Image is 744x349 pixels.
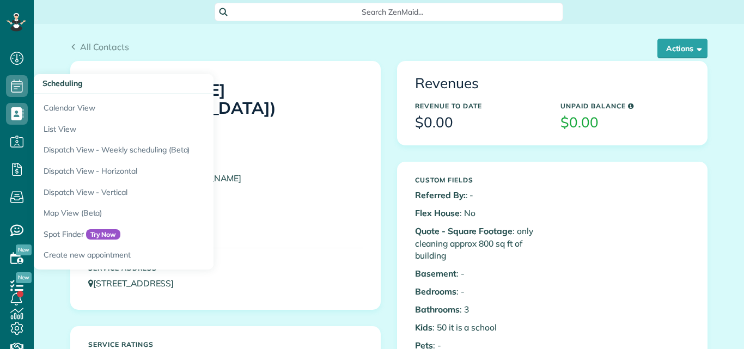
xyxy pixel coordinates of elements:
a: Create new appointment [34,244,306,270]
button: Actions [657,39,708,58]
span: New [16,272,32,283]
p: : - [415,285,544,298]
p: Google [88,213,363,226]
span: New [16,244,32,255]
span: Scheduling [42,78,83,88]
h5: Revenue to Date [415,102,544,109]
h3: Revenues [415,76,690,91]
h5: Marketing Source [88,201,363,208]
a: Dispatch View - Weekly scheduling (Beta) [34,139,306,161]
h3: $0.00 [415,115,544,131]
b: Bathrooms [415,304,460,315]
h5: Service ratings [88,341,363,348]
a: List View [34,119,306,140]
a: Map View (Beta) [34,203,306,224]
h1: [PERSON_NAME] ([GEOGRAPHIC_DATA]) [88,81,363,137]
a: Calendar View [34,94,306,119]
h5: Custom Fields [415,176,544,183]
b: Flex House [415,207,460,218]
a: Dispatch View - Vertical [34,182,306,203]
b: Basement [415,268,456,279]
a: All Contacts [70,40,129,53]
p: : only cleaning approx 800 sq ft of building [415,225,544,262]
p: : No [415,207,544,219]
h5: Unpaid Balance [560,102,690,109]
a: [STREET_ADDRESS] [88,278,184,289]
a: [EMAIL_ADDRESS][DOMAIN_NAME] [88,173,252,183]
p: : 50 it is a school [415,321,544,334]
b: Kids [415,322,432,333]
a: Spot FinderTry Now [34,224,306,245]
p: : - [415,189,544,201]
b: Referred By: [415,189,466,200]
h5: Service Address [88,265,363,272]
h3: $0.00 [560,115,690,131]
p: : - [415,267,544,280]
b: Quote - Square Footage [415,225,513,236]
a: Dispatch View - Horizontal [34,161,306,182]
span: All Contacts [80,41,129,52]
span: Try Now [86,229,121,240]
p: : 3 [415,303,544,316]
b: Bedrooms [415,286,456,297]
